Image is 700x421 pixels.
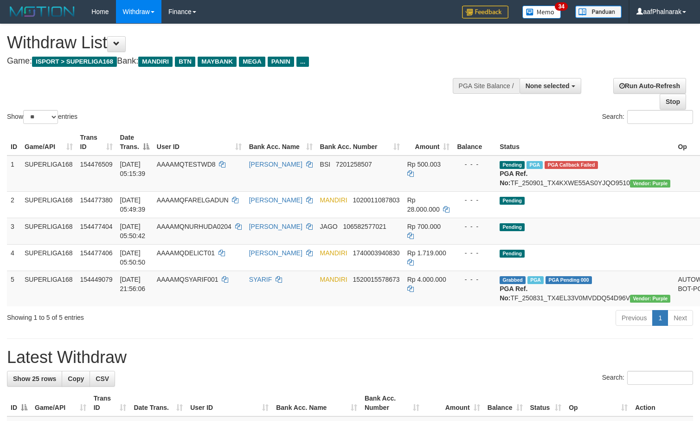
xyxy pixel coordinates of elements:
[527,390,565,416] th: Status: activate to sort column ascending
[353,196,399,204] span: Copy 1020011087803 to clipboard
[522,6,561,19] img: Button%20Memo.svg
[320,161,331,168] span: BSI
[120,249,146,266] span: [DATE] 05:50:50
[31,390,90,416] th: Game/API: activate to sort column ascending
[527,161,543,169] span: Marked by aafmaleo
[21,155,77,192] td: SUPERLIGA168
[7,129,21,155] th: ID
[500,170,527,187] b: PGA Ref. No:
[80,249,113,257] span: 154477406
[407,223,441,230] span: Rp 700.000
[21,271,77,306] td: SUPERLIGA168
[272,390,361,416] th: Bank Acc. Name: activate to sort column ascending
[602,110,693,124] label: Search:
[545,161,597,169] span: PGA Error
[175,57,195,67] span: BTN
[249,161,302,168] a: [PERSON_NAME]
[153,129,245,155] th: User ID: activate to sort column ascending
[520,78,581,94] button: None selected
[198,57,237,67] span: MAYBANK
[249,223,302,230] a: [PERSON_NAME]
[320,249,347,257] span: MANDIRI
[68,375,84,382] span: Copy
[7,309,285,322] div: Showing 1 to 5 of 5 entries
[361,390,423,416] th: Bank Acc. Number: activate to sort column ascending
[462,6,508,19] img: Feedback.jpg
[296,57,309,67] span: ...
[668,310,693,326] a: Next
[404,129,454,155] th: Amount: activate to sort column ascending
[320,276,347,283] span: MANDIRI
[527,276,544,284] span: Marked by aafchoeunmanni
[616,310,653,326] a: Previous
[423,390,484,416] th: Amount: activate to sort column ascending
[660,94,686,110] a: Stop
[249,276,272,283] a: SYARIF
[7,371,62,387] a: Show 25 rows
[157,249,215,257] span: AAAAMQDELICT01
[407,196,440,213] span: Rp 28.000.000
[496,271,674,306] td: TF_250831_TX4EL33V0MVDDQ54D96V
[13,375,56,382] span: Show 25 rows
[186,390,272,416] th: User ID: activate to sort column ascending
[7,218,21,244] td: 3
[249,196,302,204] a: [PERSON_NAME]
[157,276,218,283] span: AAAAMQSYARIF001
[320,223,338,230] span: JAGO
[7,5,77,19] img: MOTION_logo.png
[90,371,115,387] a: CSV
[652,310,668,326] a: 1
[268,57,294,67] span: PANIN
[457,160,492,169] div: - - -
[130,390,186,416] th: Date Trans.: activate to sort column ascending
[7,244,21,271] td: 4
[496,129,674,155] th: Status
[7,33,457,52] h1: Withdraw List
[627,371,693,385] input: Search:
[500,223,525,231] span: Pending
[7,57,457,66] h4: Game: Bank:
[496,155,674,192] td: TF_250901_TX4KXWE55AS0YJQO9510
[631,390,693,416] th: Action
[7,271,21,306] td: 5
[7,390,31,416] th: ID: activate to sort column descending
[336,161,372,168] span: Copy 7201258507 to clipboard
[21,129,77,155] th: Game/API: activate to sort column ascending
[407,161,441,168] span: Rp 500.003
[565,390,631,416] th: Op: activate to sort column ascending
[343,223,386,230] span: Copy 106582577021 to clipboard
[316,129,404,155] th: Bank Acc. Number: activate to sort column ascending
[526,82,570,90] span: None selected
[138,57,173,67] span: MANDIRI
[21,191,77,218] td: SUPERLIGA168
[157,161,216,168] span: AAAAMQTESTWD8
[575,6,622,18] img: panduan.png
[32,57,117,67] span: ISPORT > SUPERLIGA168
[21,244,77,271] td: SUPERLIGA168
[23,110,58,124] select: Showentries
[320,196,347,204] span: MANDIRI
[500,276,526,284] span: Grabbed
[120,223,146,240] span: [DATE] 05:50:42
[453,78,520,94] div: PGA Site Balance /
[249,249,302,257] a: [PERSON_NAME]
[500,285,527,302] b: PGA Ref. No:
[453,129,496,155] th: Balance
[245,129,316,155] th: Bank Acc. Name: activate to sort column ascending
[77,129,116,155] th: Trans ID: activate to sort column ascending
[555,2,567,11] span: 34
[500,197,525,205] span: Pending
[157,223,231,230] span: AAAAMQNURHUDA0204
[457,275,492,284] div: - - -
[21,218,77,244] td: SUPERLIGA168
[80,161,113,168] span: 154476509
[62,371,90,387] a: Copy
[407,249,446,257] span: Rp 1.719.000
[120,276,146,292] span: [DATE] 21:56:06
[80,276,113,283] span: 154449079
[80,196,113,204] span: 154477380
[602,371,693,385] label: Search:
[157,196,229,204] span: AAAAMQFARELGADUN
[613,78,686,94] a: Run Auto-Refresh
[96,375,109,382] span: CSV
